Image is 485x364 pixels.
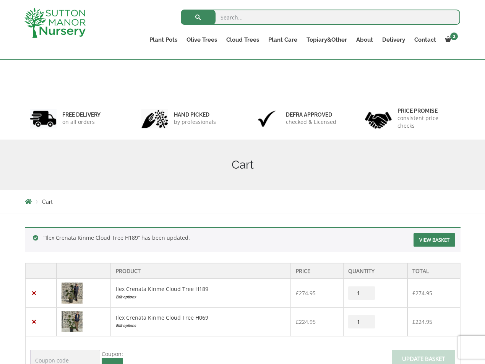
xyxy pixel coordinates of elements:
[302,34,352,45] a: Topiary&Other
[450,32,458,40] span: 2
[116,293,286,301] a: Edit options
[253,109,280,128] img: 3.jpg
[407,263,460,279] th: Total
[296,318,299,325] span: £
[116,285,208,292] a: Ilex Crenata Kinme Cloud Tree H189
[365,107,392,130] img: 4.jpg
[25,227,461,252] div: “Ilex Crenata Kinme Cloud Tree H189” has been updated.
[222,34,264,45] a: Cloud Trees
[174,118,216,126] p: by professionals
[348,315,375,328] input: Product quantity
[412,289,432,297] bdi: 274.95
[264,34,302,45] a: Plant Care
[62,118,101,126] p: on all orders
[286,118,336,126] p: checked & Licensed
[412,318,432,325] bdi: 224.95
[111,263,291,279] th: Product
[414,233,455,247] a: View basket
[412,318,415,325] span: £
[116,322,286,330] a: Edit options
[378,34,410,45] a: Delivery
[412,289,415,297] span: £
[30,109,57,128] img: 1.jpg
[182,34,222,45] a: Olive Trees
[24,8,86,38] img: logo
[296,289,299,297] span: £
[42,199,53,205] span: Cart
[296,289,316,297] bdi: 274.95
[410,34,441,45] a: Contact
[25,158,461,172] h1: Cart
[291,263,343,279] th: Price
[397,114,456,130] p: consistent price checks
[102,350,123,357] label: Coupon:
[145,34,182,45] a: Plant Pots
[116,314,208,321] a: Ilex Crenata Kinme Cloud Tree H069
[181,10,460,25] input: Search...
[397,107,456,114] h6: Price promise
[62,283,83,304] img: Cart - 6D0BD81C 19DA 4F1A 9F24 AB5FCDEC3EB6
[441,34,460,45] a: 2
[25,198,461,205] nav: Breadcrumbs
[62,311,83,332] img: Cart - DBB677CC 321A 4900 939E A6614BFA4A58
[348,286,375,300] input: Product quantity
[30,289,38,297] a: Remove this item
[343,263,408,279] th: Quantity
[62,111,101,118] h6: FREE DELIVERY
[352,34,378,45] a: About
[286,111,336,118] h6: Defra approved
[174,111,216,118] h6: hand picked
[296,318,316,325] bdi: 224.95
[30,318,38,326] a: Remove this item
[141,109,168,128] img: 2.jpg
